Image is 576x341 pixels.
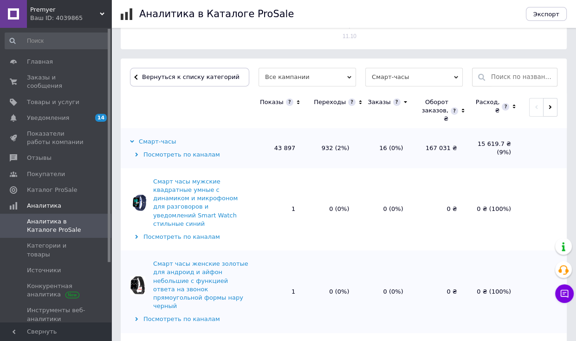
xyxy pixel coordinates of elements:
span: Смарт-часы [365,68,463,86]
td: 0 ₴ [413,250,466,333]
span: Вернуться к списку категорий [140,73,239,80]
td: 0 (0%) [358,168,412,250]
span: Отзывы [27,154,52,162]
div: Заказы [368,98,390,106]
input: Поиск [5,33,110,49]
td: 0 ₴ (100%) [466,250,520,333]
button: Экспорт [526,7,567,21]
span: Аналитика [27,202,61,210]
div: Смарт часы мужские квадратные умные с динамиком и микрофоном для разговоров и уведомлений Smart W... [153,177,248,228]
td: 932 (2%) [304,128,358,168]
div: Оборот заказов, ₴ [422,98,448,124]
div: Посмотреть по каналам [130,233,248,241]
button: Вернуться к списку категорий [130,68,249,86]
span: Главная [27,58,53,66]
span: Товары и услуги [27,98,79,106]
td: 1 [251,250,304,333]
div: Смарт часы женские золотые для андроид и айфон небольшие с функцией ответа на звонок прямоугольно... [153,260,248,310]
img: Смарт часы мужские квадратные умные с динамиком и микрофоном для разговоров и уведомлений Smart W... [130,193,149,212]
td: 1 [251,168,304,250]
div: Показы [260,98,284,106]
text: 11.10 [343,33,356,39]
span: 14 [95,114,107,122]
td: 0 (0%) [304,250,358,333]
div: Смарт-часы [130,138,176,146]
span: Уведомления [27,114,69,122]
span: Каталог ProSale [27,186,77,194]
div: Расход, ₴ [476,98,500,115]
input: Поиск по названию позиции, артикулу, поисковым запросам [491,68,552,86]
td: 0 (0%) [358,250,412,333]
span: Категории и товары [27,242,86,258]
button: Чат с покупателем [555,284,574,303]
span: Экспорт [533,11,559,18]
td: 167 031 ₴ [413,128,466,168]
td: 15 619.7 ₴ (9%) [466,128,520,168]
span: Заказы и сообщения [27,73,86,90]
div: Ваш ID: 4039865 [30,14,111,22]
td: 43 897 [251,128,304,168]
span: Конкурентная аналитика [27,282,86,299]
div: Посмотреть по каналам [130,151,248,159]
span: Покупатели [27,170,65,178]
span: Инструменты веб-аналитики [27,306,86,323]
div: Переходы [314,98,346,106]
td: 0 ₴ [413,168,466,250]
span: Все кампании [259,68,356,86]
span: Показатели работы компании [27,130,86,146]
img: Смарт часы женские золотые для андроид и айфон небольшие с функцией ответа на звонок прямоугольно... [130,276,145,295]
td: 16 (0%) [358,128,412,168]
span: Источники [27,266,61,275]
span: Аналитика в Каталоге ProSale [27,217,86,234]
span: Premyer [30,6,100,14]
td: 0 (0%) [304,168,358,250]
h1: Аналитика в Каталоге ProSale [139,8,294,20]
div: Посмотреть по каналам [130,315,248,323]
td: 0 ₴ (100%) [466,168,520,250]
